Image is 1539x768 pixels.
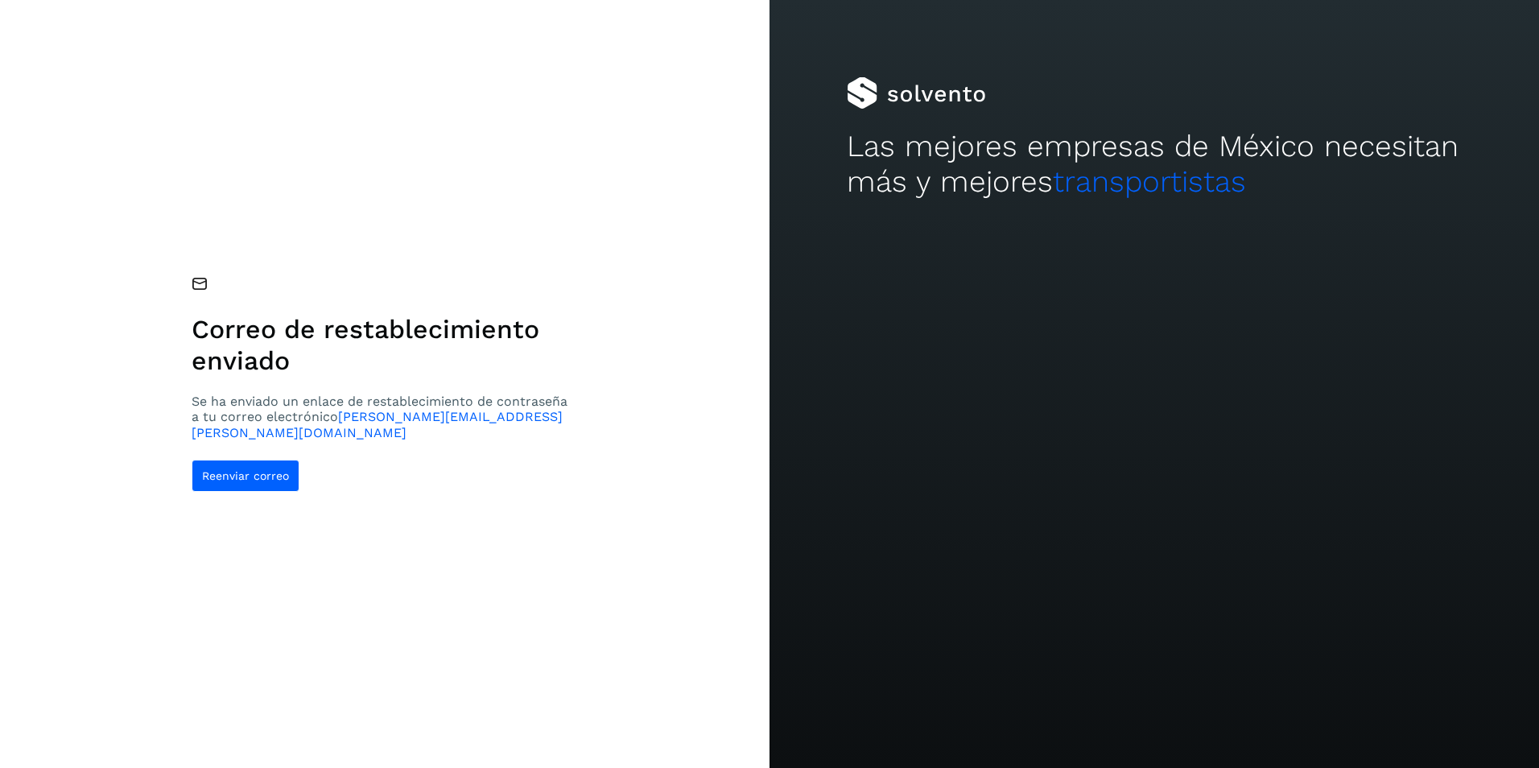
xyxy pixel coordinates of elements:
span: Reenviar correo [202,470,289,481]
span: transportistas [1053,164,1246,199]
button: Reenviar correo [192,460,299,492]
p: Se ha enviado un enlace de restablecimiento de contraseña a tu correo electrónico [192,394,574,440]
h1: Correo de restablecimiento enviado [192,314,574,376]
h2: Las mejores empresas de México necesitan más y mejores [847,129,1463,200]
span: [PERSON_NAME][EMAIL_ADDRESS][PERSON_NAME][DOMAIN_NAME] [192,409,563,440]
